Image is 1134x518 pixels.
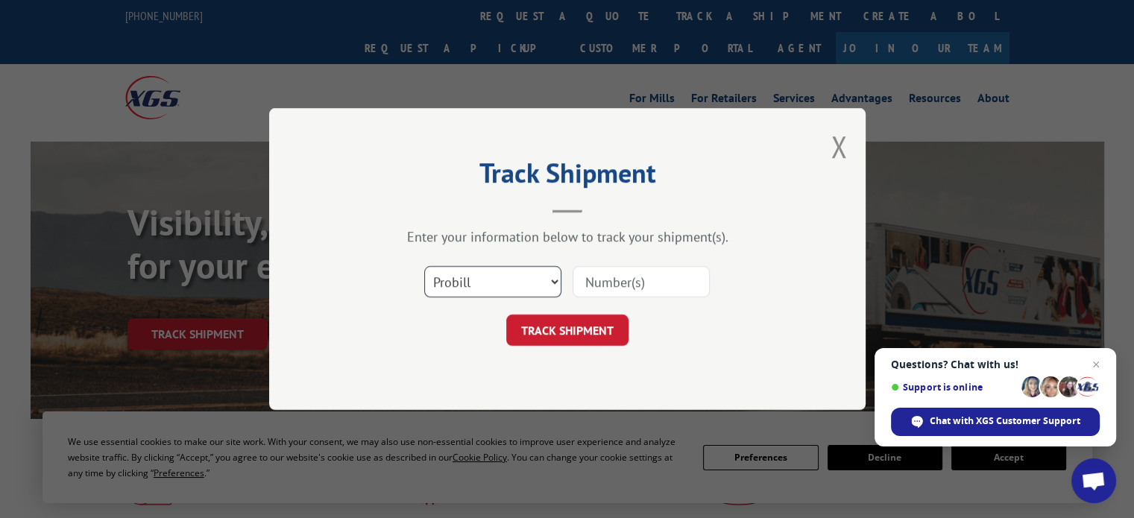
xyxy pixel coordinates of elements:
[344,228,791,245] div: Enter your information below to track your shipment(s).
[506,315,629,346] button: TRACK SHIPMENT
[891,359,1100,370] span: Questions? Chat with us!
[891,408,1100,436] div: Chat with XGS Customer Support
[1087,356,1105,373] span: Close chat
[930,414,1080,428] span: Chat with XGS Customer Support
[344,162,791,191] h2: Track Shipment
[891,382,1016,393] span: Support is online
[573,266,710,297] input: Number(s)
[1071,458,1116,503] div: Open chat
[831,127,847,166] button: Close modal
